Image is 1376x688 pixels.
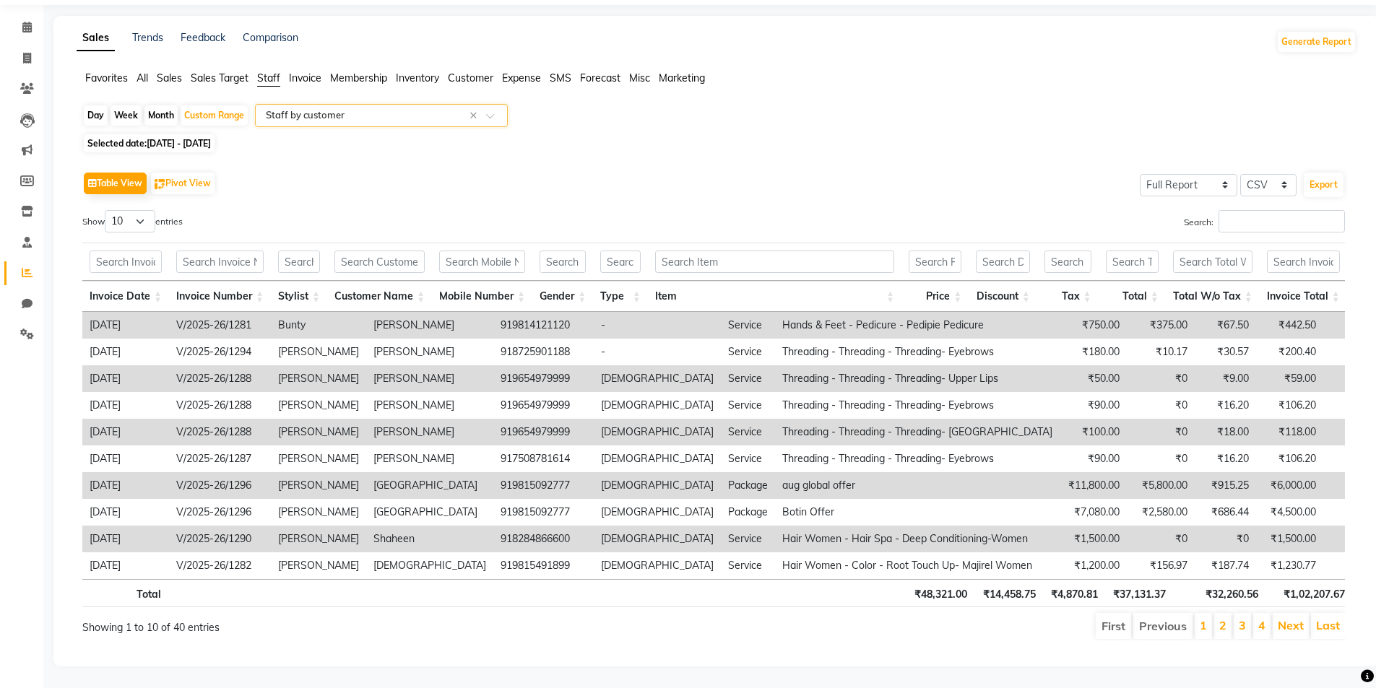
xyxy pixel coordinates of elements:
td: ₹6,000.00 [1256,472,1323,499]
td: Service [721,365,775,392]
label: Show entries [82,210,183,232]
span: Sales Target [191,71,248,84]
th: Invoice Total: activate to sort column ascending [1260,281,1347,312]
td: 919654979999 [493,392,594,419]
span: Forecast [580,71,620,84]
a: Last [1316,618,1340,632]
td: ₹5,800.00 [1127,472,1195,499]
span: Misc [629,71,650,84]
td: [PERSON_NAME] [366,445,493,472]
span: [DATE] - [DATE] [147,138,211,149]
td: [DEMOGRAPHIC_DATA] [594,526,721,552]
td: ₹4,500.00 [1256,499,1323,526]
td: Service [721,392,775,419]
th: ₹1,02,207.67 [1265,579,1352,607]
td: ₹187.74 [1195,552,1256,579]
td: [PERSON_NAME] [366,392,493,419]
td: [DATE] [82,472,169,499]
a: Next [1278,618,1304,632]
td: ₹11,800.00 [1060,472,1127,499]
input: Search Item [655,251,894,273]
td: [DATE] [82,312,169,339]
span: Selected date: [84,134,215,152]
th: ₹48,321.00 [906,579,974,607]
div: Month [144,105,178,126]
td: [DATE] [82,445,169,472]
td: [GEOGRAPHIC_DATA] [366,472,493,499]
td: [DEMOGRAPHIC_DATA] [594,552,721,579]
td: ₹100.00 [1060,419,1127,445]
td: Hair Women - Color - Root Touch Up- Majirel Women [775,552,1060,579]
td: V/2025-26/1294 [169,339,271,365]
td: ₹0 [1127,392,1195,419]
td: V/2025-26/1288 [169,419,271,445]
td: Hair Women - Hair Spa - Deep Conditioning-Women [775,526,1060,552]
td: V/2025-26/1290 [169,526,271,552]
td: ₹686.44 [1195,499,1256,526]
td: V/2025-26/1282 [169,552,271,579]
span: Marketing [659,71,705,84]
td: [PERSON_NAME] [271,392,366,419]
td: ₹16.20 [1195,392,1256,419]
td: [DATE] [82,552,169,579]
td: [PERSON_NAME] [366,339,493,365]
a: Feedback [181,31,225,44]
a: 2 [1219,618,1226,632]
td: - [594,339,721,365]
td: Botin Offer [775,499,1060,526]
td: ₹118.00 [1256,419,1323,445]
td: V/2025-26/1288 [169,392,271,419]
td: [DATE] [82,365,169,392]
td: [DEMOGRAPHIC_DATA] [594,365,721,392]
span: Expense [502,71,541,84]
div: Week [111,105,142,126]
td: V/2025-26/1288 [169,365,271,392]
a: Comparison [243,31,298,44]
input: Search Total [1106,251,1159,273]
td: [GEOGRAPHIC_DATA] [366,499,493,526]
a: 4 [1258,618,1265,632]
td: Service [721,526,775,552]
td: ₹0 [1195,526,1256,552]
th: Tax: activate to sort column ascending [1037,281,1099,312]
td: ₹30.57 [1195,339,1256,365]
th: Discount: activate to sort column ascending [969,281,1037,312]
td: 919815491899 [493,552,594,579]
td: aug global offer [775,472,1060,499]
td: Service [721,445,775,472]
td: 919815092777 [493,499,594,526]
th: Gender: activate to sort column ascending [532,281,593,312]
input: Search Discount [976,251,1030,273]
td: Hands & Feet - Pedicure - Pedipie Pedicure [775,312,1060,339]
a: Trends [132,31,163,44]
th: Total W/o Tax: activate to sort column ascending [1166,281,1260,312]
td: 919654979999 [493,365,594,392]
td: [DATE] [82,499,169,526]
input: Search Invoice Number [176,251,264,273]
span: Membership [330,71,387,84]
button: Generate Report [1278,32,1355,52]
td: 918284866600 [493,526,594,552]
td: ₹2,580.00 [1127,499,1195,526]
td: ₹442.50 [1256,312,1323,339]
td: [DEMOGRAPHIC_DATA] [594,392,721,419]
td: [PERSON_NAME] [366,312,493,339]
td: 919814121120 [493,312,594,339]
td: [PERSON_NAME] [271,472,366,499]
th: ₹4,870.81 [1043,579,1105,607]
td: Threading - Threading - Threading- Eyebrows [775,445,1060,472]
span: Staff [257,71,280,84]
select: Showentries [105,210,155,232]
td: ₹1,230.77 [1256,552,1323,579]
input: Search Type [600,251,640,273]
button: Pivot View [151,173,215,194]
th: Mobile Number: activate to sort column ascending [432,281,532,312]
td: - [594,312,721,339]
span: All [137,71,148,84]
input: Search Customer Name [334,251,425,273]
th: Customer Name: activate to sort column ascending [327,281,432,312]
td: ₹750.00 [1060,312,1127,339]
td: ₹180.00 [1060,339,1127,365]
td: ₹0 [1127,445,1195,472]
div: Day [84,105,108,126]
